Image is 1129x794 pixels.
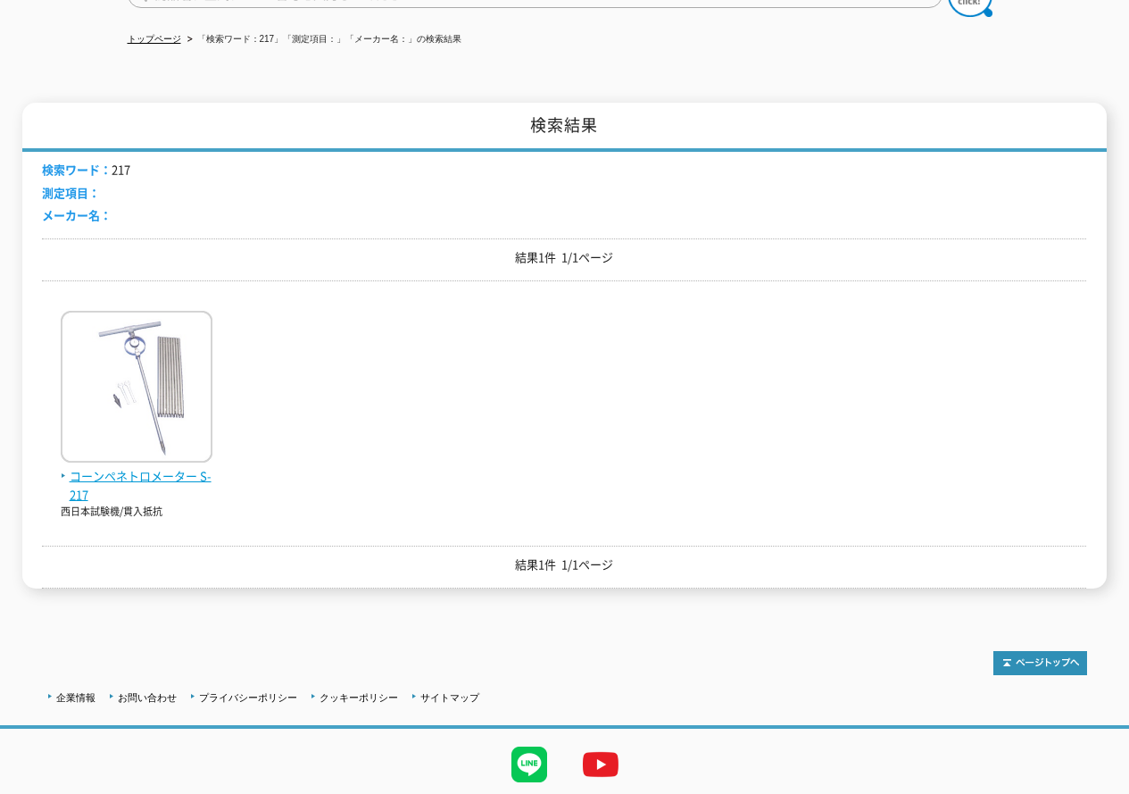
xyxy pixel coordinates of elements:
span: メーカー名： [42,206,112,223]
p: 西日本試験機/貫入抵抗 [61,505,212,520]
img: トップページへ [993,651,1087,675]
a: クッキーポリシー [320,692,398,703]
li: 「検索ワード：217」「測定項目：」「メーカー名：」の検索結果 [184,30,462,49]
a: コーンペネトロメーター S-217 [61,448,212,504]
p: 結果1件 1/1ページ [42,556,1086,574]
span: コーンペネトロメーター S-217 [61,467,212,505]
a: お問い合わせ [118,692,177,703]
span: 測定項目： [42,184,100,201]
a: 企業情報 [56,692,95,703]
a: サイトマップ [420,692,479,703]
li: 217 [42,161,130,180]
p: 結果1件 1/1ページ [42,248,1086,267]
h1: 検索結果 [22,103,1106,152]
span: 検索ワード： [42,161,112,178]
a: プライバシーポリシー [199,692,297,703]
a: トップページ [128,34,181,44]
img: S-217 [61,311,212,467]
